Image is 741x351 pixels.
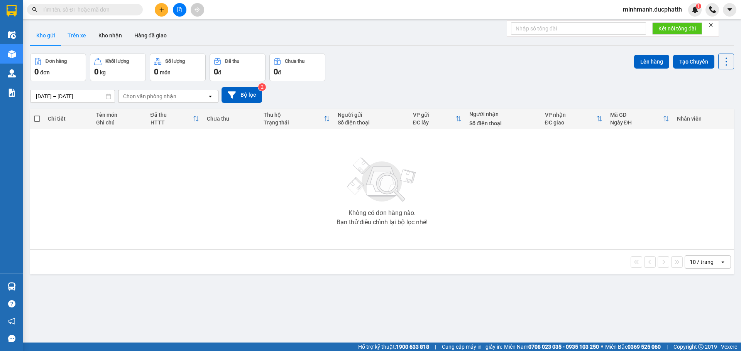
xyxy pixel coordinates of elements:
[720,259,726,265] svg: open
[32,7,37,12] span: search
[726,6,733,13] span: caret-down
[545,112,596,118] div: VP nhận
[605,343,661,351] span: Miền Bắc
[260,109,334,129] th: Toggle SortBy
[177,7,182,12] span: file-add
[8,69,16,77] img: warehouse-icon
[48,116,88,122] div: Chi tiết
[697,3,700,9] span: 1
[673,55,714,69] button: Tạo Chuyến
[469,120,537,126] div: Số điện thoại
[723,3,736,17] button: caret-down
[435,343,436,351] span: |
[96,119,143,126] div: Ghi chú
[264,112,324,118] div: Thu hộ
[601,345,603,348] span: ⚪️
[349,210,416,216] div: Không có đơn hàng nào.
[30,90,115,102] input: Select a date range.
[92,26,128,45] button: Kho nhận
[274,67,278,76] span: 0
[469,111,537,117] div: Người nhận
[225,59,239,64] div: Đã thu
[413,112,456,118] div: VP gửi
[511,22,646,35] input: Nhập số tổng đài
[210,54,266,81] button: Đã thu0đ
[7,5,17,17] img: logo-vxr
[698,344,704,349] span: copyright
[40,69,50,76] span: đơn
[634,55,669,69] button: Lên hàng
[269,54,325,81] button: Chưa thu0đ
[658,24,696,33] span: Kết nối tổng đài
[617,5,688,14] span: minhmanh.ducphatth
[285,59,305,64] div: Chưa thu
[34,67,39,76] span: 0
[96,112,143,118] div: Tên món
[696,3,701,9] sup: 1
[677,116,730,122] div: Nhân viên
[159,7,164,12] span: plus
[692,6,699,13] img: icon-new-feature
[358,343,429,351] span: Hỗ trợ kỹ thuật:
[173,3,186,17] button: file-add
[150,54,206,81] button: Số lượng0món
[610,119,663,126] div: Ngày ĐH
[338,112,405,118] div: Người gửi
[409,109,466,129] th: Toggle SortBy
[42,5,134,14] input: Tìm tên, số ĐT hoặc mã đơn
[8,335,15,342] span: message
[105,59,129,64] div: Khối lượng
[151,119,193,126] div: HTTT
[628,344,661,350] strong: 0369 525 060
[30,26,61,45] button: Kho gửi
[8,300,15,307] span: question-circle
[94,67,98,76] span: 0
[165,59,185,64] div: Số lượng
[222,87,262,103] button: Bộ lọc
[708,22,714,28] span: close
[207,116,256,122] div: Chưa thu
[8,31,16,39] img: warehouse-icon
[8,282,16,291] img: warehouse-icon
[667,343,668,351] span: |
[264,119,324,126] div: Trạng thái
[8,89,16,97] img: solution-icon
[709,6,716,13] img: phone-icon
[606,109,673,129] th: Toggle SortBy
[690,258,714,266] div: 10 / trang
[90,54,146,81] button: Khối lượng0kg
[8,317,15,325] span: notification
[8,50,16,58] img: warehouse-icon
[258,83,266,91] sup: 2
[46,59,67,64] div: Đơn hàng
[278,69,281,76] span: đ
[337,219,428,225] div: Bạn thử điều chỉnh lại bộ lọc nhé!
[413,119,456,126] div: ĐC lấy
[191,3,204,17] button: aim
[151,112,193,118] div: Đã thu
[218,69,221,76] span: đ
[396,344,429,350] strong: 1900 633 818
[61,26,92,45] button: Trên xe
[528,344,599,350] strong: 0708 023 035 - 0935 103 250
[123,92,176,100] div: Chọn văn phòng nhận
[160,69,171,76] span: món
[195,7,200,12] span: aim
[128,26,173,45] button: Hàng đã giao
[100,69,106,76] span: kg
[652,22,702,35] button: Kết nối tổng đài
[541,109,606,129] th: Toggle SortBy
[545,119,596,126] div: ĐC giao
[154,67,158,76] span: 0
[442,343,502,351] span: Cung cấp máy in - giấy in:
[338,119,405,126] div: Số điện thoại
[343,153,421,207] img: svg+xml;base64,PHN2ZyBjbGFzcz0ibGlzdC1wbHVnX19zdmciIHhtbG5zPSJodHRwOi8vd3d3LnczLm9yZy8yMDAwL3N2Zy...
[207,93,213,99] svg: open
[147,109,203,129] th: Toggle SortBy
[30,54,86,81] button: Đơn hàng0đơn
[610,112,663,118] div: Mã GD
[214,67,218,76] span: 0
[504,343,599,351] span: Miền Nam
[155,3,168,17] button: plus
